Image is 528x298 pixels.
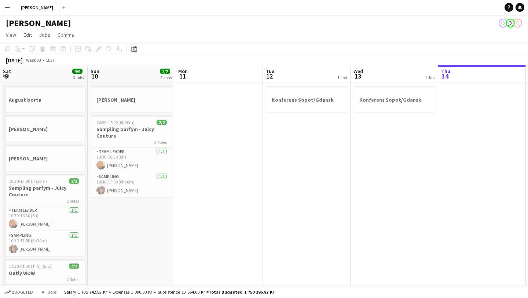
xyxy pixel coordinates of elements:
span: Sun [91,68,99,74]
span: Sat [3,68,11,74]
app-job-card: [PERSON_NAME] [3,115,85,142]
h3: Sampling parfym - Juicy Couture [91,126,173,139]
span: Comms [58,32,74,38]
span: All jobs [40,289,58,295]
app-user-avatar: Hedda Lagerbielke [506,19,515,28]
span: Wed [353,68,363,74]
span: Jobs [39,32,50,38]
span: 2 Roles [154,139,167,145]
span: 2/2 [69,178,79,184]
app-job-card: [PERSON_NAME] [91,86,173,112]
span: 2 Roles [67,198,79,204]
h3: [PERSON_NAME] [3,155,85,162]
app-job-card: Konferens Sopot/Gdansk [353,86,436,112]
h3: Sampling parfym - Juicy Couture [3,185,85,198]
h3: [PERSON_NAME] [91,97,173,103]
button: Budgeted [4,288,34,296]
div: [DATE] [6,57,23,64]
a: Jobs [36,30,53,40]
app-card-role: Team Leader1/110:30-16:30 (6h)[PERSON_NAME] [3,206,85,231]
span: View [6,32,16,38]
app-card-role: Sampling1/110:30-17:00 (6h30m)[PERSON_NAME] [91,172,173,197]
h3: Konferens Sopot/Gdansk [266,97,348,103]
span: 9 [2,72,11,80]
app-job-card: August borta [3,86,85,112]
span: 10:30-17:00 (6h30m) [96,120,135,125]
span: Week 33 [24,57,43,63]
span: 11:30-01:30 (14h) (Sun) [9,264,52,269]
h1: [PERSON_NAME] [6,18,71,29]
a: Comms [55,30,77,40]
div: CEST [45,57,55,63]
span: 14 [440,72,450,80]
app-user-avatar: Hedda Lagerbielke [513,19,522,28]
app-card-role: Team Leader1/110:30-16:30 (6h)[PERSON_NAME] [91,148,173,172]
span: Mon [178,68,188,74]
app-job-card: [PERSON_NAME] [3,145,85,171]
span: 13 [352,72,363,80]
span: 4/4 [69,264,79,269]
app-job-card: 10:30-17:00 (6h30m)2/2Sampling parfym - Juicy Couture2 RolesTeam Leader1/110:30-16:30 (6h)[PERSON... [3,174,85,256]
span: 10 [89,72,99,80]
span: 2 Roles [67,277,79,282]
span: 2/2 [160,69,170,74]
span: Total Budgeted 1 750 396.82 kr [209,289,274,295]
span: Edit [23,32,32,38]
app-card-role: Sampling1/110:30-17:00 (6h30m)[PERSON_NAME] [3,231,85,256]
app-user-avatar: Stina Dahl [499,19,507,28]
span: 12 [265,72,274,80]
div: 6 Jobs [73,75,84,80]
span: Budgeted [12,290,33,295]
span: 10:30-17:00 (6h30m) [9,178,47,184]
h3: Konferens Sopot/Gdansk [353,97,436,103]
h3: Oatly WOW [3,270,85,276]
div: 1 Job [425,75,434,80]
h3: August borta [3,97,85,103]
div: 1 Job [337,75,347,80]
span: Thu [441,68,450,74]
app-job-card: 10:30-17:00 (6h30m)2/2Sampling parfym - Juicy Couture2 RolesTeam Leader1/110:30-16:30 (6h)[PERSON... [91,115,173,197]
div: 2 Jobs [160,75,172,80]
a: Edit [21,30,35,40]
span: 11 [177,72,188,80]
button: [PERSON_NAME] [15,0,59,15]
h3: [PERSON_NAME] [3,126,85,132]
app-job-card: Konferens Sopot/Gdansk [266,86,348,112]
div: Salary 1 735 742.82 kr + Expenses 1 090.00 kr + Subsistence 13 564.00 kr = [64,289,274,295]
span: 2/2 [157,120,167,125]
a: View [3,30,19,40]
span: Tue [266,68,274,74]
span: 9/9 [72,69,82,74]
